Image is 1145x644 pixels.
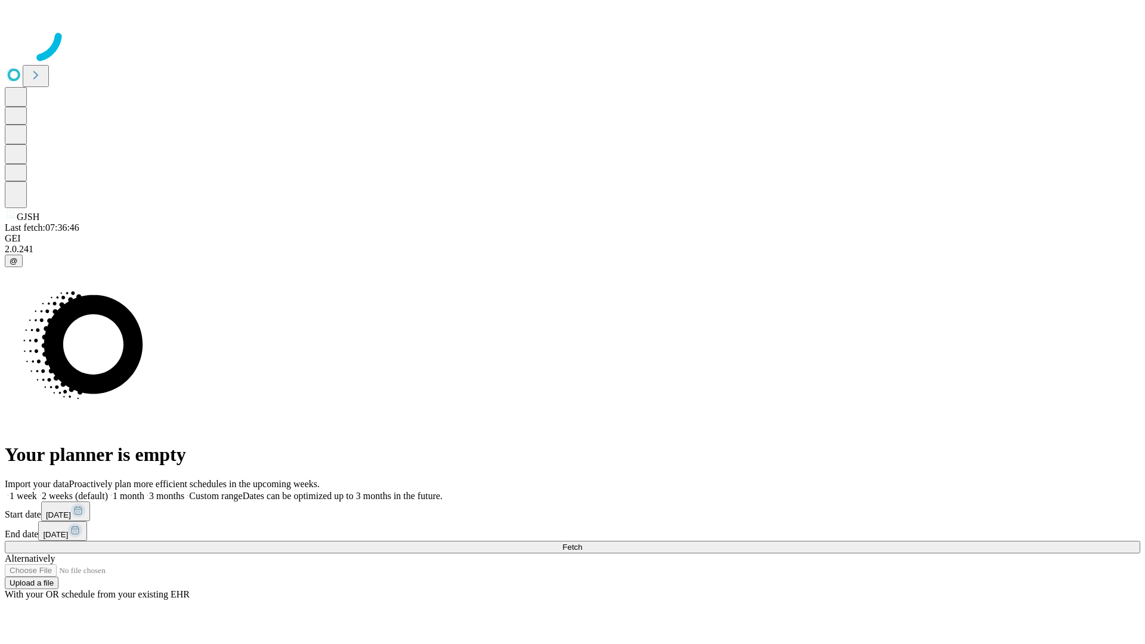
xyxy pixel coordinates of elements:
[5,501,1140,521] div: Start date
[5,479,69,489] span: Import your data
[113,491,144,501] span: 1 month
[17,212,39,222] span: GJSH
[562,543,582,552] span: Fetch
[38,521,87,541] button: [DATE]
[5,244,1140,255] div: 2.0.241
[43,530,68,539] span: [DATE]
[5,255,23,267] button: @
[69,479,320,489] span: Proactively plan more efficient schedules in the upcoming weeks.
[5,553,55,563] span: Alternatively
[46,510,71,519] span: [DATE]
[10,256,18,265] span: @
[189,491,242,501] span: Custom range
[5,222,79,233] span: Last fetch: 07:36:46
[5,577,58,589] button: Upload a file
[5,521,1140,541] div: End date
[5,541,1140,553] button: Fetch
[41,501,90,521] button: [DATE]
[10,491,37,501] span: 1 week
[5,589,190,599] span: With your OR schedule from your existing EHR
[149,491,184,501] span: 3 months
[42,491,108,501] span: 2 weeks (default)
[5,444,1140,466] h1: Your planner is empty
[5,233,1140,244] div: GEI
[243,491,442,501] span: Dates can be optimized up to 3 months in the future.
